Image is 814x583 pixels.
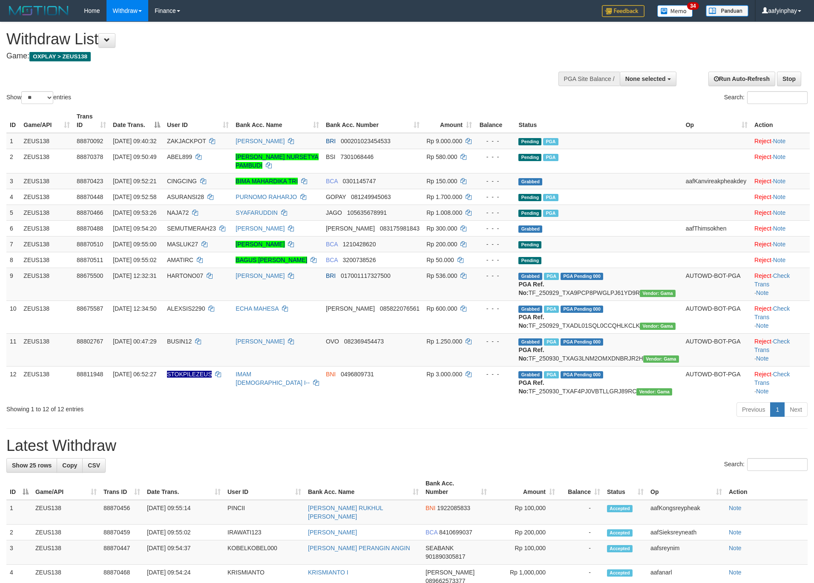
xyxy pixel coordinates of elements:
[236,209,278,216] a: SYAFARUDDIN
[754,305,790,320] a: Check Trans
[167,371,212,378] span: Nama rekening ada tanda titik/strip, harap diedit
[426,193,462,200] span: Rp 1.700.000
[682,333,751,366] td: AUTOWD-BOT-PGA
[773,257,786,263] a: Note
[224,540,305,565] td: KOBELKOBEL000
[236,225,285,232] a: [PERSON_NAME]
[620,72,676,86] button: None selected
[784,402,808,417] a: Next
[625,75,666,82] span: None selected
[729,545,742,551] a: Note
[602,5,644,17] img: Feedback.jpg
[729,569,742,576] a: Note
[518,371,542,378] span: Grabbed
[77,241,103,248] span: 88870510
[326,272,336,279] span: BRI
[6,525,32,540] td: 2
[109,109,164,133] th: Date Trans.: activate to sort column descending
[167,225,216,232] span: SEMUTMERAH23
[167,178,197,185] span: CINGCING
[479,153,512,161] div: - - -
[751,133,810,149] td: ·
[479,271,512,280] div: - - -
[167,305,205,312] span: ALEXSIS2290
[77,138,103,144] span: 88870092
[232,109,322,133] th: Bank Acc. Name: activate to sort column ascending
[518,210,541,217] span: Pending
[682,109,751,133] th: Op: activate to sort column ascending
[636,388,672,395] span: Vendor URL: https://trx31.1velocity.biz
[20,300,73,333] td: ZEUS138
[479,256,512,264] div: - - -
[426,257,454,263] span: Rp 50.000
[380,305,420,312] span: Copy 085822076561 to clipboard
[754,338,771,345] a: Reject
[682,220,751,236] td: aafThimsokhen
[224,525,305,540] td: IRAWATI123
[558,476,604,500] th: Balance: activate to sort column ascending
[326,257,338,263] span: BCA
[32,525,100,540] td: ZEUS138
[426,178,457,185] span: Rp 150.000
[751,252,810,268] td: ·
[6,91,71,104] label: Show entries
[682,300,751,333] td: AUTOWD-BOT-PGA
[518,306,542,313] span: Grabbed
[724,91,808,104] label: Search:
[20,252,73,268] td: ZEUS138
[604,476,647,500] th: Status: activate to sort column ascending
[754,153,771,160] a: Reject
[100,476,144,500] th: Trans ID: activate to sort column ascending
[751,205,810,220] td: ·
[543,138,558,145] span: Marked by aafanarl
[518,273,542,280] span: Grabbed
[754,193,771,200] a: Reject
[77,193,103,200] span: 88870448
[62,462,77,469] span: Copy
[479,240,512,248] div: - - -
[426,225,457,232] span: Rp 300.000
[20,189,73,205] td: ZEUS138
[6,109,20,133] th: ID
[113,138,156,144] span: [DATE] 09:40:32
[754,241,771,248] a: Reject
[544,273,559,280] span: Marked by aaftrukkakada
[773,193,786,200] a: Note
[167,338,192,345] span: BUSIN12
[479,370,512,378] div: - - -
[326,153,336,160] span: BSI
[708,72,775,86] a: Run Auto-Refresh
[326,193,346,200] span: GOPAY
[751,300,810,333] td: · ·
[380,225,420,232] span: Copy 083175981843 to clipboard
[77,371,103,378] span: 88811948
[77,209,103,216] span: 88870466
[640,323,676,330] span: Vendor URL: https://trx31.1velocity.biz
[754,338,790,353] a: Check Trans
[20,205,73,220] td: ZEUS138
[6,149,20,173] td: 2
[439,529,472,536] span: Copy 8410699037 to clipboard
[236,241,285,248] a: [PERSON_NAME]
[773,138,786,144] a: Note
[479,177,512,185] div: - - -
[144,476,224,500] th: Date Trans.: activate to sort column ascending
[518,138,541,145] span: Pending
[6,52,534,61] h4: Game:
[756,355,769,362] a: Note
[167,138,206,144] span: ZAKJACKPOT
[426,505,435,511] span: BNI
[6,220,20,236] td: 6
[326,305,375,312] span: [PERSON_NAME]
[6,540,32,565] td: 3
[682,366,751,399] td: AUTOWD-BOT-PGA
[12,462,52,469] span: Show 25 rows
[144,500,224,525] td: [DATE] 09:55:14
[326,241,338,248] span: BCA
[490,540,558,565] td: Rp 100,000
[6,236,20,252] td: 7
[341,272,391,279] span: Copy 017001117327500 to clipboard
[326,138,336,144] span: BRI
[305,476,422,500] th: Bank Acc. Name: activate to sort column ascending
[164,109,232,133] th: User ID: activate to sort column ascending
